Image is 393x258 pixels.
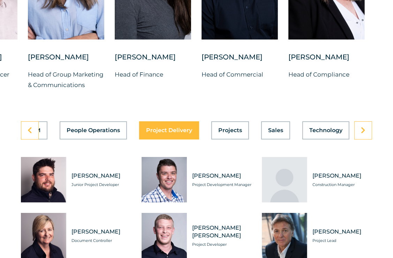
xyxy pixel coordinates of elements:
[288,69,365,80] p: Head of Compliance
[115,69,191,80] p: Head of Finance
[192,172,252,180] span: [PERSON_NAME]
[312,172,372,180] span: [PERSON_NAME]
[268,128,283,133] span: Sales
[71,172,131,180] span: [PERSON_NAME]
[309,128,342,133] span: Technology
[202,52,278,69] div: [PERSON_NAME]
[312,181,372,188] span: Construction Manager
[312,237,372,244] span: Project Lead
[71,181,131,188] span: Junior Project Developer
[71,237,131,244] span: Document Controller
[71,228,131,236] span: [PERSON_NAME]
[28,52,104,69] div: [PERSON_NAME]
[146,128,192,133] span: Project Delivery
[288,52,365,69] div: [PERSON_NAME]
[115,52,191,69] div: [PERSON_NAME]
[202,69,278,80] p: Head of Commercial
[312,228,372,236] span: [PERSON_NAME]
[192,241,252,248] span: Project Developer
[192,181,252,188] span: Project Development Manager
[28,69,104,90] p: Head of Group Marketing & Communications
[218,128,242,133] span: Projects
[67,128,120,133] span: People Operations
[192,224,252,239] span: [PERSON_NAME] [PERSON_NAME]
